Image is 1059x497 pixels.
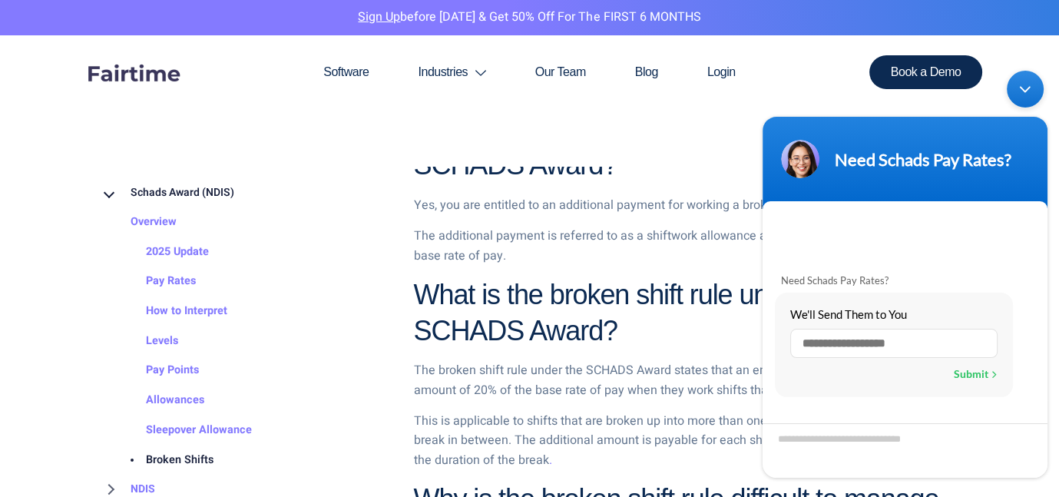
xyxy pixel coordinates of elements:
p: This is applicable to shifts that are broken up into more than one period of work, with more than... [414,412,960,471]
a: Schads Award (NDIS) [100,178,234,207]
a: Login [683,35,760,109]
iframe: SalesIQ Chatwindow [755,63,1055,485]
a: Overview [100,207,177,237]
a: Levels [115,326,178,356]
strong: What is the broken shift rule under the SCHADS Award? [414,279,849,346]
a: Sign Up [358,8,400,26]
a: Book a Demo [869,55,983,89]
a: 2025 Update [115,237,209,267]
a: Allowances [115,386,204,416]
a: Pay Points [115,356,199,386]
a: Broken Shifts [115,445,213,475]
p: Yes, you are entitled to an additional payment for working a broken shift under the . [414,196,960,216]
a: Software [299,35,393,109]
a: How to Interpret [115,297,227,326]
a: Blog [611,35,683,109]
a: Sleepover Allowance [115,416,252,446]
p: before [DATE] & Get 50% Off for the FIRST 6 MONTHS [12,8,1047,28]
a: Industries [393,35,510,109]
a: Pay Rates [115,267,196,297]
p: The additional payment is referred to as a shiftwork allowance and is paid at a rate of 20% of yo... [414,227,960,266]
p: The broken shift rule under the SCHADS Award states that an employee must be paid an additional a... [414,361,960,400]
a: Our Team [511,35,611,109]
a: . [549,451,552,469]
